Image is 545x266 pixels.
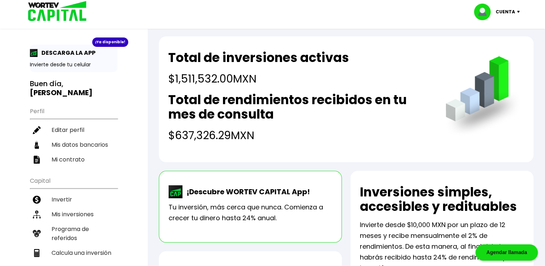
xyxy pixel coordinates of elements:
img: recomiendanos-icon.9b8e9327.svg [33,230,41,238]
img: wortev-capital-app-icon [169,185,183,198]
img: app-icon [30,49,38,57]
p: DESCARGA LA APP [38,48,95,57]
h2: Inversiones simples, accesibles y redituables [360,185,524,214]
a: Editar perfil [30,123,117,137]
a: Mis inversiones [30,207,117,222]
p: Tu inversión, más cerca que nunca. Comienza a crecer tu dinero hasta 24% anual. [169,202,332,223]
img: grafica.516fef24.png [442,56,524,138]
h2: Total de rendimientos recibidos en tu mes de consulta [168,93,431,121]
h2: Total de inversiones activas [168,50,349,65]
a: Mis datos bancarios [30,137,117,152]
ul: Perfil [30,103,117,167]
a: Programa de referidos [30,222,117,245]
p: Invierte desde tu celular [30,61,117,68]
p: ¡Descubre WORTEV CAPITAL App! [183,186,310,197]
img: inversiones-icon.6695dc30.svg [33,210,41,218]
h3: Buen día, [30,79,117,97]
h4: $1,511,532.00 MXN [168,71,349,87]
div: Agendar llamada [475,244,538,261]
img: profile-image [474,4,496,20]
img: contrato-icon.f2db500c.svg [33,156,41,164]
img: datos-icon.10cf9172.svg [33,141,41,149]
img: editar-icon.952d3147.svg [33,126,41,134]
p: Cuenta [496,6,515,17]
h4: $637,326.29 MXN [168,127,431,143]
img: icon-down [515,11,525,13]
img: calculadora-icon.17d418c4.svg [33,249,41,257]
a: Invertir [30,192,117,207]
b: [PERSON_NAME] [30,88,93,98]
img: invertir-icon.b3b967d7.svg [33,196,41,204]
a: Mi contrato [30,152,117,167]
div: ¡Ya disponible! [92,37,128,47]
a: Calcula una inversión [30,245,117,260]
